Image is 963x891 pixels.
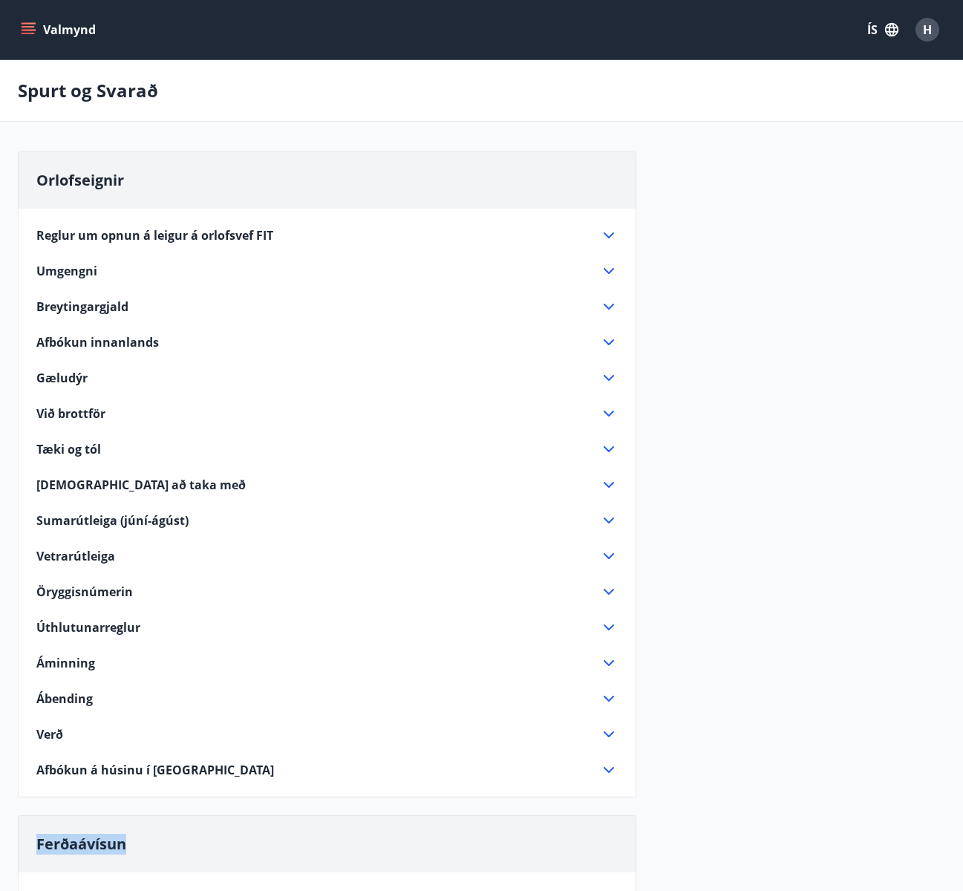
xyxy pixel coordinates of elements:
div: Ábending [36,690,618,708]
div: Sumarútleiga (júní-ágúst) [36,512,618,529]
button: ÍS [859,16,907,43]
span: Tæki og tól [36,441,101,457]
span: Áminning [36,655,95,671]
p: Spurt og Svarað [18,78,158,103]
span: Vetrarútleiga [36,548,115,564]
span: Ferðaávísun [36,834,126,854]
div: Gæludýr [36,369,618,387]
div: Öryggisnúmerin [36,583,618,601]
span: Afbókun á húsinu í [GEOGRAPHIC_DATA] [36,762,274,778]
span: [DEMOGRAPHIC_DATA] að taka með [36,477,246,493]
span: Reglur um opnun á leigur á orlofsvef FIT [36,227,273,244]
span: Öryggisnúmerin [36,584,133,600]
span: Sumarútleiga (júní-ágúst) [36,512,189,529]
div: [DEMOGRAPHIC_DATA] að taka með [36,476,618,494]
span: Úthlutunarreglur [36,619,140,636]
div: Vetrarútleiga [36,547,618,565]
span: Orlofseignir [36,170,124,190]
span: Við brottför [36,405,105,422]
span: Verð [36,726,63,742]
button: H [910,12,945,48]
span: Umgengni [36,263,97,279]
div: Breytingargjald [36,298,618,316]
span: Ábending [36,691,93,707]
span: Afbókun innanlands [36,334,159,350]
div: Áminning [36,654,618,672]
div: Tæki og tól [36,440,618,458]
div: Umgengni [36,262,618,280]
button: menu [18,16,102,43]
div: Afbókun innanlands [36,333,618,351]
span: Breytingargjald [36,298,128,315]
div: Við brottför [36,405,618,422]
span: Gæludýr [36,370,88,386]
div: Reglur um opnun á leigur á orlofsvef FIT [36,226,618,244]
span: H [923,22,932,38]
div: Úthlutunarreglur [36,619,618,636]
div: Afbókun á húsinu í [GEOGRAPHIC_DATA] [36,761,618,779]
div: Verð [36,725,618,743]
